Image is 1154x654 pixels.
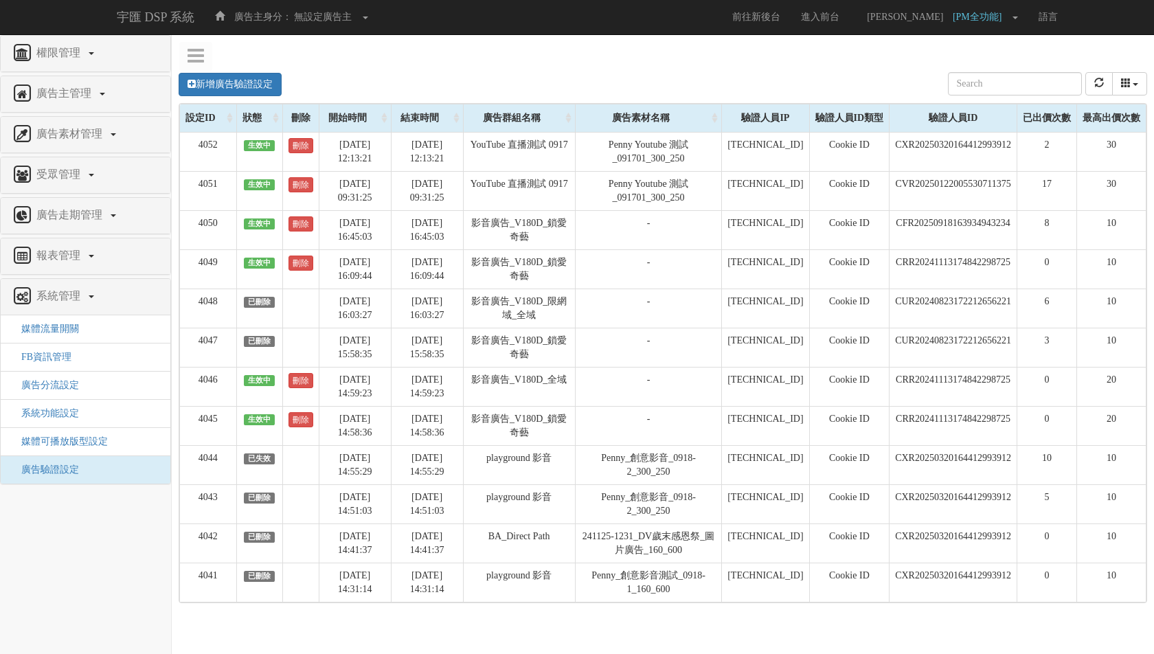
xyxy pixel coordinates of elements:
[283,104,319,132] div: 刪除
[1017,328,1076,367] td: 3
[391,249,463,289] td: [DATE] 16:09:44
[809,132,890,171] td: Cookie ID
[1017,445,1076,484] td: 10
[244,532,275,543] span: 已刪除
[463,132,575,171] td: YouTube 直播測試 0917
[288,256,313,271] a: 刪除
[1076,210,1146,249] td: 10
[294,12,352,22] span: 無設定廣告主
[319,104,391,132] div: 開始時間
[890,523,1017,563] td: CXR20250320164412993912
[860,12,950,22] span: [PERSON_NAME]
[180,249,237,289] td: 4049
[575,171,721,210] td: Penny Youtube 測試 _091701_300_250
[391,484,463,523] td: [DATE] 14:51:03
[11,436,108,447] a: 媒體可播放版型設定
[288,138,313,153] a: 刪除
[1112,72,1148,95] div: Columns
[809,406,890,445] td: Cookie ID
[180,523,237,563] td: 4042
[890,171,1017,210] td: CVR20250122005530711375
[33,47,87,58] span: 權限管理
[463,328,575,367] td: 影音廣告_V180D_鎖愛奇藝
[890,210,1017,249] td: CFR20250918163934943234
[722,249,809,289] td: [TECHNICAL_ID]
[890,104,1017,132] div: 驗證人員ID
[11,352,71,362] a: FB資訊管理
[1017,171,1076,210] td: 17
[180,104,236,132] div: 設定ID
[890,445,1017,484] td: CXR20250320164412993912
[288,412,313,427] a: 刪除
[244,414,275,425] span: 生效中
[463,523,575,563] td: BA_Direct Path
[180,406,237,445] td: 4045
[391,210,463,249] td: [DATE] 16:45:03
[1076,289,1146,328] td: 10
[1076,445,1146,484] td: 10
[575,406,721,445] td: -
[11,408,79,418] a: 系統功能設定
[11,205,160,227] a: 廣告走期管理
[288,373,313,388] a: 刪除
[722,367,809,406] td: [TECHNICAL_ID]
[319,210,391,249] td: [DATE] 16:45:03
[180,132,237,171] td: 4052
[391,289,463,328] td: [DATE] 16:03:27
[1017,104,1076,132] div: 已出價次數
[11,164,160,186] a: 受眾管理
[890,367,1017,406] td: CRR20241113174842298725
[1076,406,1146,445] td: 20
[890,484,1017,523] td: CXR20250320164412993912
[33,249,87,261] span: 報表管理
[1076,171,1146,210] td: 30
[180,289,237,328] td: 4048
[180,171,237,210] td: 4051
[179,73,282,96] a: 新增廣告驗證設定
[575,328,721,367] td: -
[576,104,721,132] div: 廣告素材名稱
[11,124,160,146] a: 廣告素材管理
[463,210,575,249] td: 影音廣告_V180D_鎖愛奇藝
[33,168,87,180] span: 受眾管理
[1076,132,1146,171] td: 30
[319,132,391,171] td: [DATE] 12:13:21
[234,12,292,22] span: 廣告主身分：
[288,177,313,192] a: 刪除
[890,289,1017,328] td: CUR20240823172212656221
[722,104,808,132] div: 驗證人員IP
[809,328,890,367] td: Cookie ID
[11,43,160,65] a: 權限管理
[953,12,1009,22] span: [PM全功能]
[722,484,809,523] td: [TECHNICAL_ID]
[319,563,391,602] td: [DATE] 14:31:14
[319,523,391,563] td: [DATE] 14:41:37
[809,563,890,602] td: Cookie ID
[319,289,391,328] td: [DATE] 16:03:27
[809,445,890,484] td: Cookie ID
[391,367,463,406] td: [DATE] 14:59:23
[11,380,79,390] a: 廣告分流設定
[575,132,721,171] td: Penny Youtube 測試 _091701_300_250
[244,336,275,347] span: 已刪除
[575,289,721,328] td: -
[319,484,391,523] td: [DATE] 14:51:03
[809,367,890,406] td: Cookie ID
[575,563,721,602] td: Penny_創意影音測試_0918-1_160_600
[319,249,391,289] td: [DATE] 16:09:44
[244,297,275,308] span: 已刪除
[722,289,809,328] td: [TECHNICAL_ID]
[722,171,809,210] td: [TECHNICAL_ID]
[1017,523,1076,563] td: 0
[319,367,391,406] td: [DATE] 14:59:23
[391,132,463,171] td: [DATE] 12:13:21
[463,367,575,406] td: 影音廣告_V180D_全域
[1017,484,1076,523] td: 5
[575,210,721,249] td: -
[809,523,890,563] td: Cookie ID
[11,324,79,334] span: 媒體流量開關
[575,484,721,523] td: Penny_創意影音_0918-2_300_250
[463,445,575,484] td: playground 影音
[237,104,282,132] div: 狀態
